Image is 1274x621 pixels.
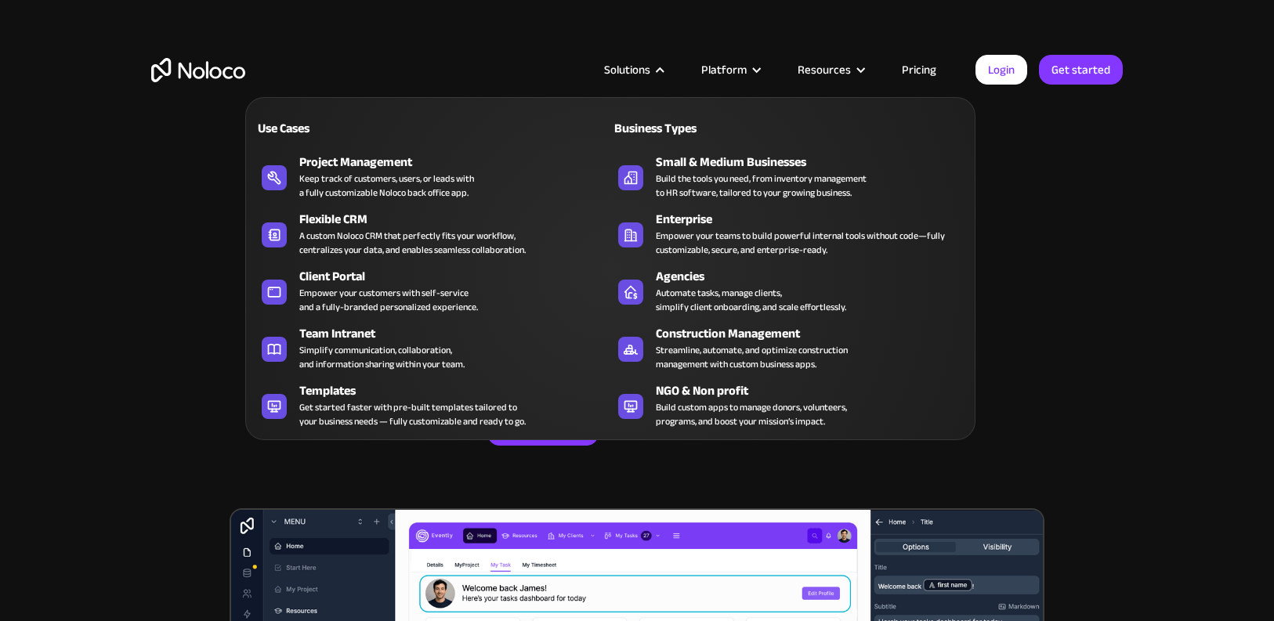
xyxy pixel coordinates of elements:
div: Empower your customers with self-service and a fully-branded personalized experience. [299,286,478,314]
div: Empower your teams to build powerful internal tools without code—fully customizable, secure, and ... [656,229,959,257]
a: home [151,58,245,82]
a: Construction ManagementStreamline, automate, and optimize constructionmanagement with custom busi... [610,321,967,374]
div: Build custom apps to manage donors, volunteers, programs, and boost your mission’s impact. [656,400,847,428]
a: Business Types [610,110,967,146]
div: Resources [778,60,882,80]
div: Team Intranet [299,324,617,343]
h2: Business Apps for Teams [151,161,1123,287]
div: Client Portal [299,267,617,286]
div: Streamline, automate, and optimize construction management with custom business apps. [656,343,848,371]
a: Team IntranetSimplify communication, collaboration,and information sharing within your team. [254,321,610,374]
a: Client PortalEmpower your customers with self-serviceand a fully-branded personalized experience. [254,264,610,317]
div: Platform [701,60,747,80]
a: NGO & Non profitBuild custom apps to manage donors, volunteers,programs, and boost your mission’s... [610,378,967,431]
a: Login [975,55,1027,85]
a: Flexible CRMA custom Noloco CRM that perfectly fits your workflow,centralizes your data, and enab... [254,207,610,260]
div: Simplify communication, collaboration, and information sharing within your team. [299,343,465,371]
div: Use Cases [254,119,425,138]
a: EnterpriseEmpower your teams to build powerful internal tools without code—fully customizable, se... [610,207,967,260]
a: Use Cases [254,110,610,146]
div: Platform [682,60,778,80]
a: Get started [1039,55,1123,85]
div: Get started faster with pre-built templates tailored to your business needs — fully customizable ... [299,400,526,428]
div: Build the tools you need, from inventory management to HR software, tailored to your growing busi... [656,171,867,200]
div: NGO & Non profit [656,381,974,400]
div: Agencies [656,267,974,286]
a: TemplatesGet started faster with pre-built templates tailored toyour business needs — fully custo... [254,378,610,431]
div: Solutions [585,60,682,80]
div: Solutions [604,60,650,80]
div: Construction Management [656,324,974,343]
a: Small & Medium BusinessesBuild the tools you need, from inventory managementto HR software, tailo... [610,150,967,203]
div: Templates [299,381,617,400]
a: Pricing [882,60,956,80]
div: Enterprise [656,210,974,229]
a: Project ManagementKeep track of customers, users, or leads witha fully customizable Noloco back o... [254,150,610,203]
div: Business Types [610,119,782,138]
nav: Solutions [245,75,975,440]
div: A custom Noloco CRM that perfectly fits your workflow, centralizes your data, and enables seamles... [299,229,526,257]
div: Resources [798,60,851,80]
div: Small & Medium Businesses [656,153,974,171]
div: Automate tasks, manage clients, simplify client onboarding, and scale effortlessly. [656,286,846,314]
div: Keep track of customers, users, or leads with a fully customizable Noloco back office app. [299,171,474,200]
a: AgenciesAutomate tasks, manage clients,simplify client onboarding, and scale effortlessly. [610,264,967,317]
div: Flexible CRM [299,210,617,229]
div: Project Management [299,153,617,171]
